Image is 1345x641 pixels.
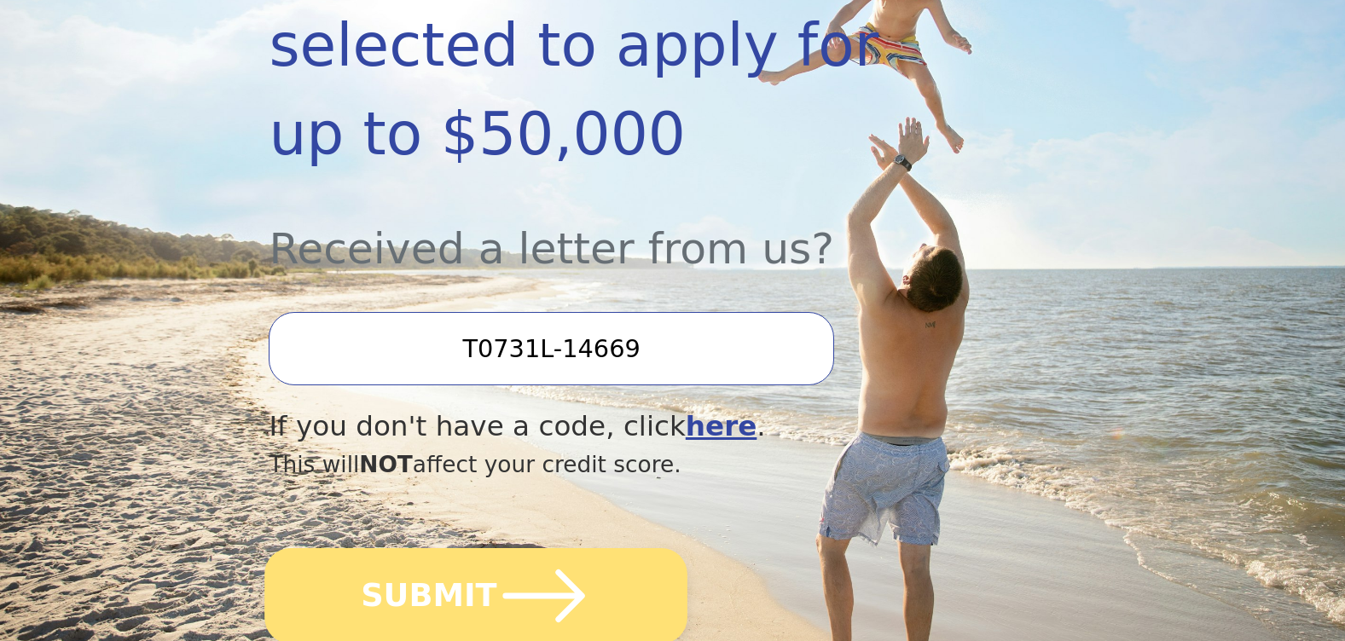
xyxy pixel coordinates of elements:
[269,406,954,448] div: If you don't have a code, click .
[269,312,833,385] input: Enter your Offer Code:
[359,451,413,477] span: NOT
[269,178,954,281] div: Received a letter from us?
[686,410,757,442] a: here
[269,448,954,482] div: This will affect your credit score.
